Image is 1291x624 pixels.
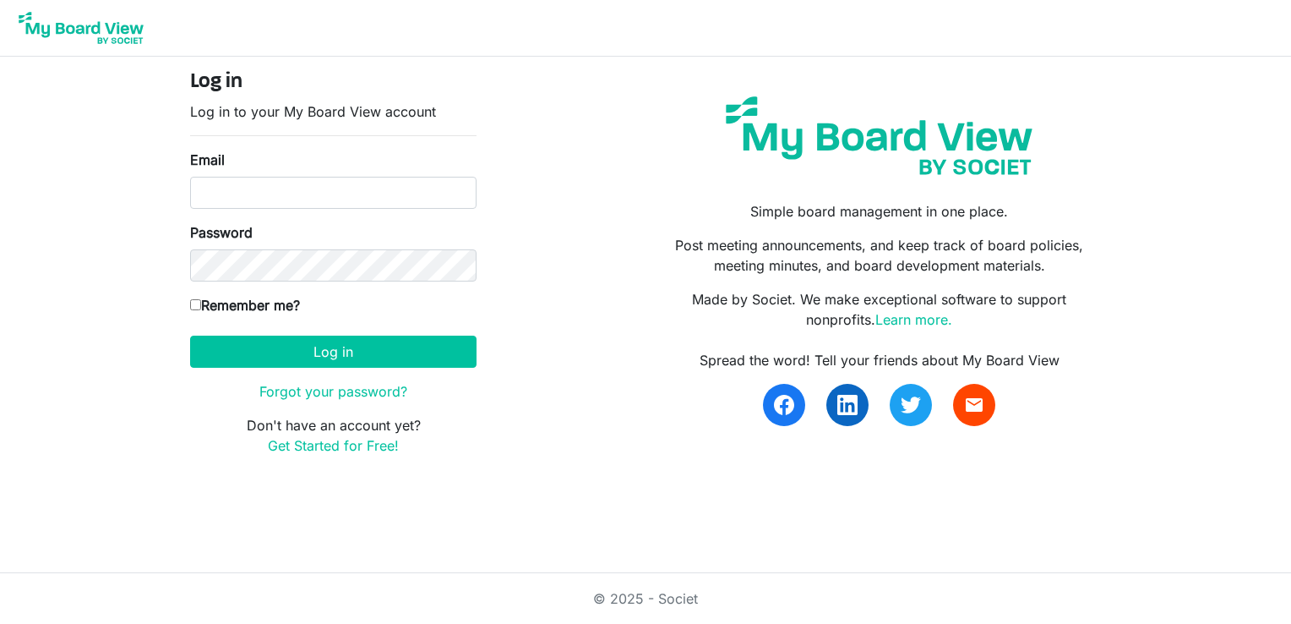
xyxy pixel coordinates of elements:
div: Spread the word! Tell your friends about My Board View [658,350,1101,370]
img: facebook.svg [774,395,794,415]
img: my-board-view-societ.svg [713,84,1045,188]
img: twitter.svg [901,395,921,415]
label: Email [190,150,225,170]
p: Simple board management in one place. [658,201,1101,222]
label: Remember me? [190,295,300,315]
label: Password [190,222,253,243]
p: Post meeting announcements, and keep track of board policies, meeting minutes, and board developm... [658,235,1101,276]
a: Get Started for Free! [268,437,399,454]
img: My Board View Logo [14,7,149,49]
a: © 2025 - Societ [593,590,698,607]
h4: Log in [190,70,477,95]
a: Learn more. [875,311,952,328]
span: email [964,395,984,415]
button: Log in [190,336,477,368]
a: Forgot your password? [259,383,407,400]
p: Made by Societ. We make exceptional software to support nonprofits. [658,289,1101,330]
p: Log in to your My Board View account [190,101,477,122]
a: email [953,384,995,426]
input: Remember me? [190,299,201,310]
img: linkedin.svg [837,395,858,415]
p: Don't have an account yet? [190,415,477,456]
